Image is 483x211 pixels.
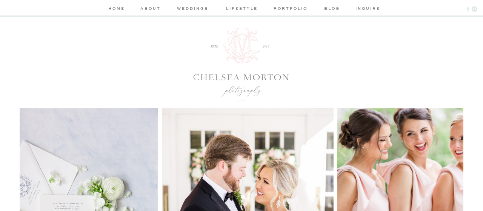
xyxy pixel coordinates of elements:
[175,5,211,13] a: weddings
[224,5,260,13] a: lifestyle
[321,5,343,13] a: blog
[106,5,126,13] a: home
[139,5,162,13] a: about
[272,5,308,13] a: portfolio
[355,5,377,13] a: inquire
